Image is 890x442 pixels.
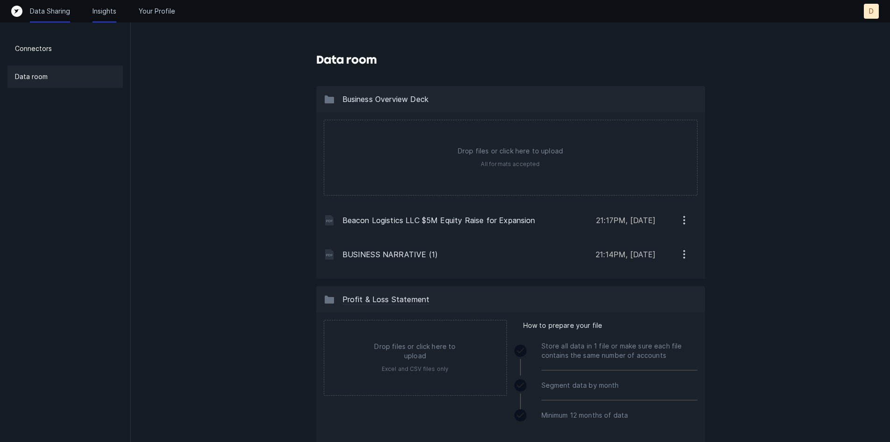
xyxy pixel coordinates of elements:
div: Store all data in 1 file or make sure each file contains the same number of accounts [541,331,698,370]
img: 13c8d1aa17ce7ae226531ffb34303e38.svg [324,94,335,105]
p: 21:14PM, [DATE] [596,249,655,260]
div: Minimum 12 months of data [541,400,698,430]
span: Profit & Loss Statement [342,295,430,304]
p: BUSINESS NARRATIVE (1) [342,249,589,260]
a: Insights [93,7,116,16]
h3: Data room [316,52,377,67]
p: Connectors [15,43,52,54]
span: How to prepare your file [523,320,603,331]
button: D [864,4,879,19]
p: Beacon Logistics LLC $5M Equity Raise for Expansion [342,215,589,226]
a: Connectors [7,37,123,60]
img: 4c1c1a354918672bc79fcf756030187a.svg [324,249,335,260]
p: D [869,7,874,16]
img: 4c1c1a354918672bc79fcf756030187a.svg [324,215,335,226]
p: Data room [15,71,48,82]
a: Your Profile [139,7,175,16]
a: Data room [7,65,123,88]
div: Segment data by month [541,370,698,400]
p: 21:17PM, [DATE] [596,215,655,226]
a: Data Sharing [30,7,70,16]
img: 13c8d1aa17ce7ae226531ffb34303e38.svg [324,294,335,305]
span: Business Overview Deck [342,94,429,104]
